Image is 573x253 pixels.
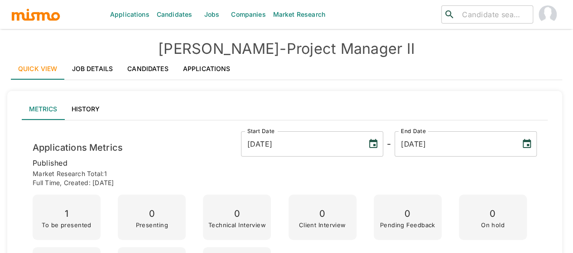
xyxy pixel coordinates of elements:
input: MM/DD/YYYY [241,131,361,157]
label: End Date [401,127,425,135]
p: 0 [135,206,168,222]
button: Metrics [22,98,64,120]
p: Presenting [135,222,168,228]
h6: - [387,137,391,151]
img: logo [11,8,61,21]
h6: Applications Metrics [33,140,123,155]
h4: [PERSON_NAME] - Project Manager II [11,40,562,58]
p: 0 [299,206,346,222]
p: Full time , Created: [DATE] [33,178,537,187]
button: Choose date, selected date is Sep 25, 2025 [364,135,382,153]
img: Maia Reyes [539,5,557,24]
p: published [33,157,537,169]
p: To be presented [42,222,91,228]
p: 1 [42,206,91,222]
p: 0 [380,206,435,222]
a: Applications [176,58,238,80]
p: Technical Interview [208,222,266,228]
a: Quick View [11,58,65,80]
button: Choose date, selected date is Oct 1, 2025 [518,135,536,153]
label: Start Date [247,127,274,135]
p: Market Research Total: 1 [33,169,537,178]
input: MM/DD/YYYY [395,131,514,157]
p: 0 [481,206,505,222]
a: Job Details [65,58,120,80]
a: Candidates [120,58,176,80]
p: Client Interview [299,222,346,228]
p: On hold [481,222,505,228]
input: Candidate search [458,8,529,21]
div: lab API tabs example [22,98,548,120]
p: 0 [208,206,266,222]
button: History [64,98,107,120]
p: Pending Feedback [380,222,435,228]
